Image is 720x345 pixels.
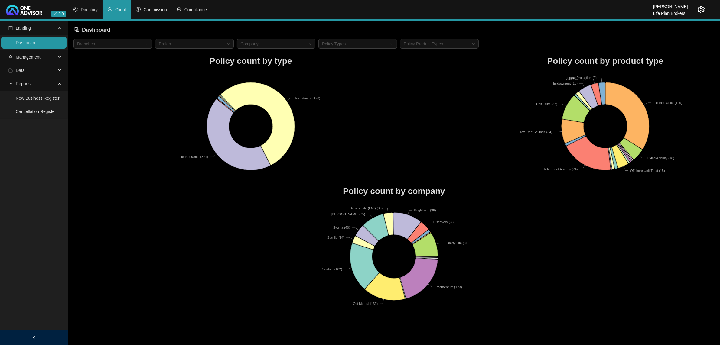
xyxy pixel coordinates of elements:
text: [PERSON_NAME] (75) [331,212,365,216]
span: block [74,27,80,32]
text: Tax Free Savings (34) [520,130,552,134]
text: Life Insurance (129) [653,101,683,105]
text: Income Protection (9) [565,76,597,79]
text: Stanlib (24) [327,236,344,239]
text: Discovery (33) [433,220,455,224]
div: [PERSON_NAME] [653,2,688,8]
text: Bidvest Life (FMI) (30) [350,206,383,210]
span: setting [698,6,705,13]
span: Landing [16,26,31,31]
span: v1.9.9 [51,11,66,17]
text: Unit Trust (37) [536,102,557,106]
span: Management [16,55,41,60]
text: Endowment (18) [553,82,578,85]
text: Sygnia (40) [333,226,350,229]
text: Retirement Annuity (74) [543,167,578,171]
span: profile [8,26,13,30]
span: Dashboard [82,27,110,33]
text: Liberty Life (81) [446,241,469,245]
text: Living Annuity (18) [647,156,674,160]
text: Funeral Cover (10) [561,77,588,81]
span: Compliance [184,7,207,12]
h1: Policy count by company [73,185,715,198]
span: safety [177,7,181,12]
span: Client [115,7,126,12]
span: line-chart [8,82,13,86]
a: Cancellation Register [16,109,56,114]
text: Brightrock (96) [414,208,436,212]
span: Directory [81,7,98,12]
text: Sanlam (162) [322,267,342,271]
span: user [8,55,13,59]
span: Reports [16,81,31,86]
span: left [32,336,36,340]
text: Offshore Unit Trust (15) [630,169,665,172]
h1: Policy count by type [73,54,428,68]
div: Life Plan Brokers [653,8,688,15]
text: Old Mutual (139) [353,302,378,306]
span: import [8,68,13,73]
span: user [107,7,112,12]
img: 2df55531c6924b55f21c4cf5d4484680-logo-light.svg [6,5,42,15]
span: setting [73,7,78,12]
text: Life Insurance (371) [178,155,208,159]
text: Investment (470) [295,96,321,100]
span: dollar [136,7,141,12]
a: New Business Register [16,96,60,101]
span: Data [16,68,25,73]
text: Momentum (173) [437,285,462,289]
span: Commission [144,7,167,12]
a: Dashboard [16,40,37,45]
